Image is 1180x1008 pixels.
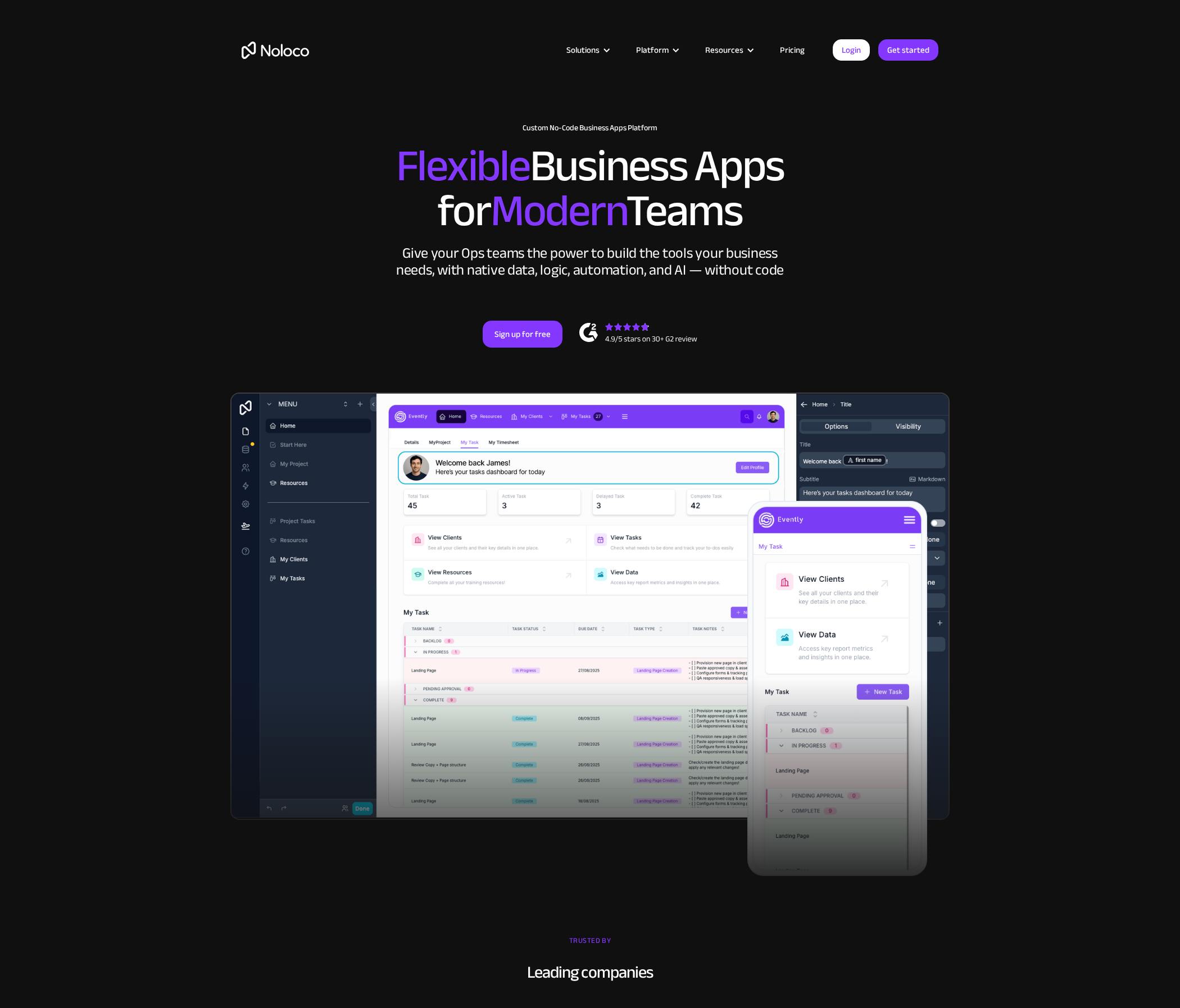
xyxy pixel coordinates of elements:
[878,39,938,61] a: Get started
[705,43,743,57] div: Resources
[242,124,938,133] h1: Custom No-Code Business Apps Platform
[566,43,600,57] div: Solutions
[242,144,938,234] h2: Business Apps for Teams
[483,321,562,348] a: Sign up for free
[491,169,626,253] span: Modern
[393,245,787,279] div: Give your Ops teams the power to build the tools your business needs, with native data, logic, au...
[552,43,622,57] div: Solutions
[691,43,766,57] div: Resources
[833,39,870,61] a: Login
[622,43,691,57] div: Platform
[242,42,309,59] a: home
[396,124,530,208] span: Flexible
[766,43,819,57] a: Pricing
[636,43,669,57] div: Platform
